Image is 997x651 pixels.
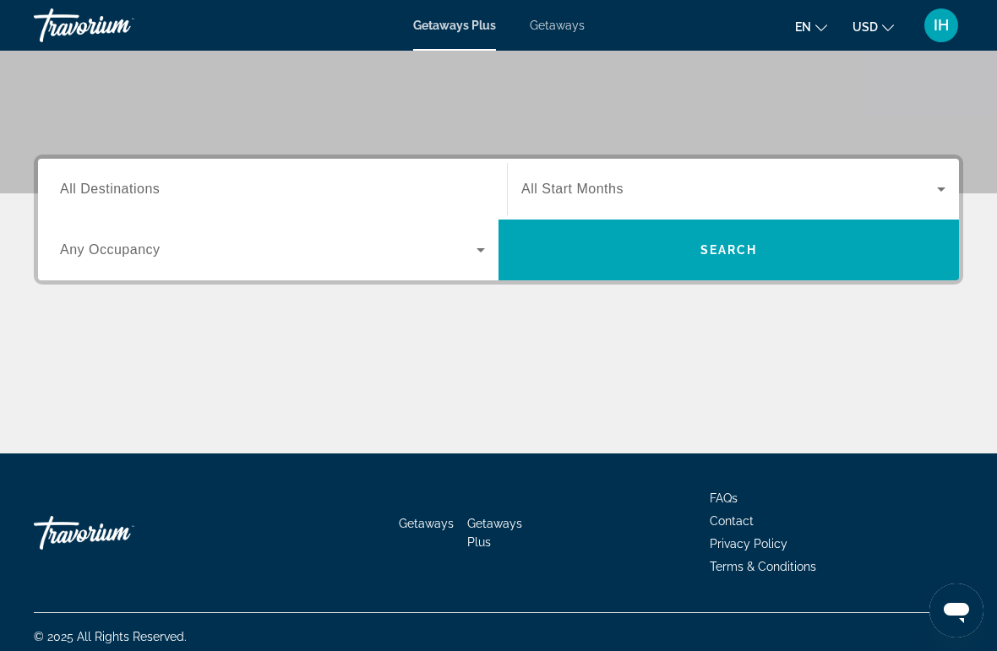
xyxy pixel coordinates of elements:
a: FAQs [710,491,738,505]
button: Change language [795,14,827,39]
input: Select destination [60,180,485,200]
a: Getaways [530,19,585,32]
a: Travorium [34,3,203,47]
span: © 2025 All Rights Reserved. [34,630,187,643]
a: Getaways Plus [467,517,522,549]
a: Privacy Policy [710,537,787,551]
span: en [795,20,811,34]
button: Search [498,220,959,280]
div: Search widget [38,159,959,280]
span: IH [934,17,949,34]
button: Change currency [853,14,894,39]
span: USD [853,20,878,34]
button: User Menu [919,8,963,43]
span: Search [700,243,758,257]
a: Terms & Conditions [710,560,816,573]
a: Getaways Plus [413,19,496,32]
a: Getaways [399,517,454,530]
span: All Start Months [521,182,624,196]
span: Any Occupancy [60,242,161,257]
span: All Destinations [60,182,160,196]
a: Contact [710,514,754,528]
a: Go Home [34,507,203,558]
iframe: Button to launch messaging window [929,583,983,637]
